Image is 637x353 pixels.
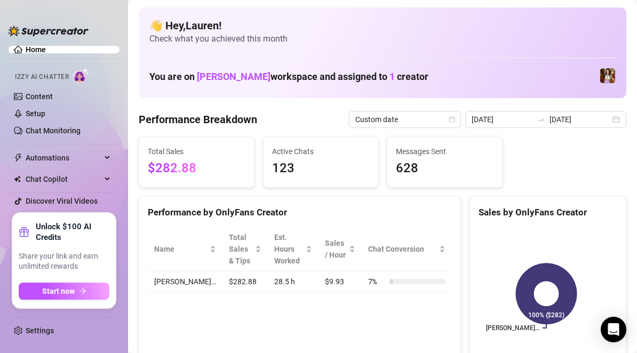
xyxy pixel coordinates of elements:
[26,326,54,335] a: Settings
[148,205,452,220] div: Performance by OnlyFans Creator
[355,111,455,127] span: Custom date
[396,158,493,179] span: 628
[229,231,253,267] span: Total Sales & Tips
[19,283,109,300] button: Start nowarrow-right
[537,115,545,124] span: to
[26,149,101,166] span: Automations
[396,146,493,157] span: Messages Sent
[26,45,46,54] a: Home
[479,205,617,220] div: Sales by OnlyFans Creator
[26,197,98,205] a: Discover Viral Videos
[14,154,22,162] span: thunderbolt
[19,227,29,237] span: gift
[36,221,109,243] strong: Unlock $100 AI Credits
[42,287,75,295] span: Start now
[318,271,362,292] td: $9.93
[550,114,610,125] input: End date
[139,112,257,127] h4: Performance Breakdown
[148,271,222,292] td: [PERSON_NAME]…
[26,109,45,118] a: Setup
[318,227,362,271] th: Sales / Hour
[149,71,428,83] h1: You are on workspace and assigned to creator
[197,71,270,82] span: [PERSON_NAME]
[149,18,616,33] h4: 👋 Hey, Lauren !
[148,227,222,271] th: Name
[15,72,69,82] span: Izzy AI Chatter
[149,33,616,45] span: Check what you achieved this month
[14,175,21,183] img: Chat Copilot
[601,317,626,342] div: Open Intercom Messenger
[26,92,53,101] a: Content
[274,231,304,267] div: Est. Hours Worked
[325,237,347,261] span: Sales / Hour
[600,68,615,83] img: Elena
[148,146,245,157] span: Total Sales
[73,68,90,83] img: AI Chatter
[362,227,452,271] th: Chat Conversion
[222,227,268,271] th: Total Sales & Tips
[389,71,395,82] span: 1
[26,126,81,135] a: Chat Monitoring
[472,114,532,125] input: Start date
[272,146,370,157] span: Active Chats
[9,26,89,36] img: logo-BBDzfeDw.svg
[154,243,208,255] span: Name
[79,287,86,295] span: arrow-right
[268,271,319,292] td: 28.5 h
[368,276,385,287] span: 7 %
[449,116,455,123] span: calendar
[26,171,101,188] span: Chat Copilot
[148,158,245,179] span: $282.88
[368,243,437,255] span: Chat Conversion
[222,271,268,292] td: $282.88
[272,158,370,179] span: 123
[486,324,539,332] text: [PERSON_NAME]…
[19,251,109,272] span: Share your link and earn unlimited rewards
[537,115,545,124] span: swap-right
